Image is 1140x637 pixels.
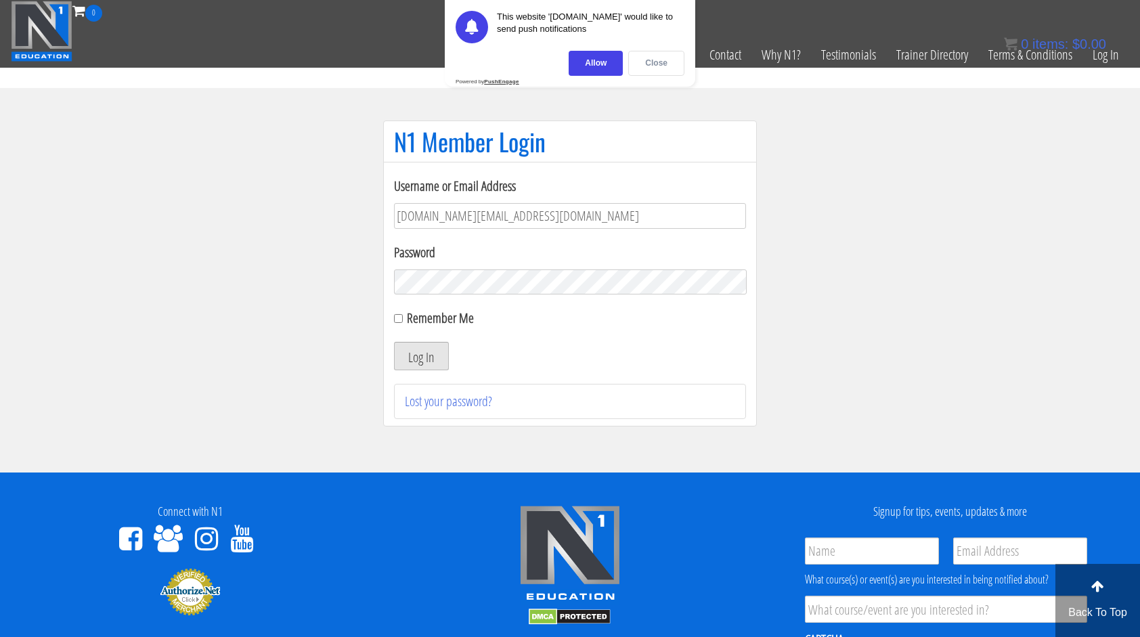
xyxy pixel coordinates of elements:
input: Name [805,537,939,565]
label: Password [394,242,746,263]
h1: N1 Member Login [394,128,746,155]
a: Log In [1082,22,1129,88]
a: Testimonials [811,22,886,88]
span: $ [1072,37,1080,51]
img: DMCA.com Protection Status [529,609,611,625]
button: Log In [394,342,449,370]
label: Username or Email Address [394,176,746,196]
a: Lost your password? [405,392,492,410]
bdi: 0.00 [1072,37,1106,51]
div: What course(s) or event(s) are you interested in being notified about? [805,571,1087,588]
h4: Signup for tips, events, updates & more [770,505,1130,519]
img: icon11.png [1004,37,1017,51]
a: Terms & Conditions [978,22,1082,88]
a: Why N1? [751,22,811,88]
img: n1-edu-logo [519,505,621,605]
a: 0 items: $0.00 [1004,37,1106,51]
div: Close [628,51,684,76]
span: 0 [85,5,102,22]
a: 0 [72,1,102,20]
input: Email Address [953,537,1087,565]
h4: Connect with N1 [10,505,370,519]
a: Trainer Directory [886,22,978,88]
span: items: [1032,37,1068,51]
strong: PushEngage [484,79,519,85]
input: What course/event are you interested in? [805,596,1087,623]
p: Back To Top [1055,605,1140,621]
div: This website '[DOMAIN_NAME]' would like to send push notifications [497,11,684,43]
label: Remember Me [407,309,474,327]
div: Allow [569,51,623,76]
img: n1-education [11,1,72,62]
img: Authorize.Net Merchant - Click to Verify [160,567,221,616]
a: Contact [699,22,751,88]
span: 0 [1021,37,1028,51]
div: Powered by [456,79,519,85]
